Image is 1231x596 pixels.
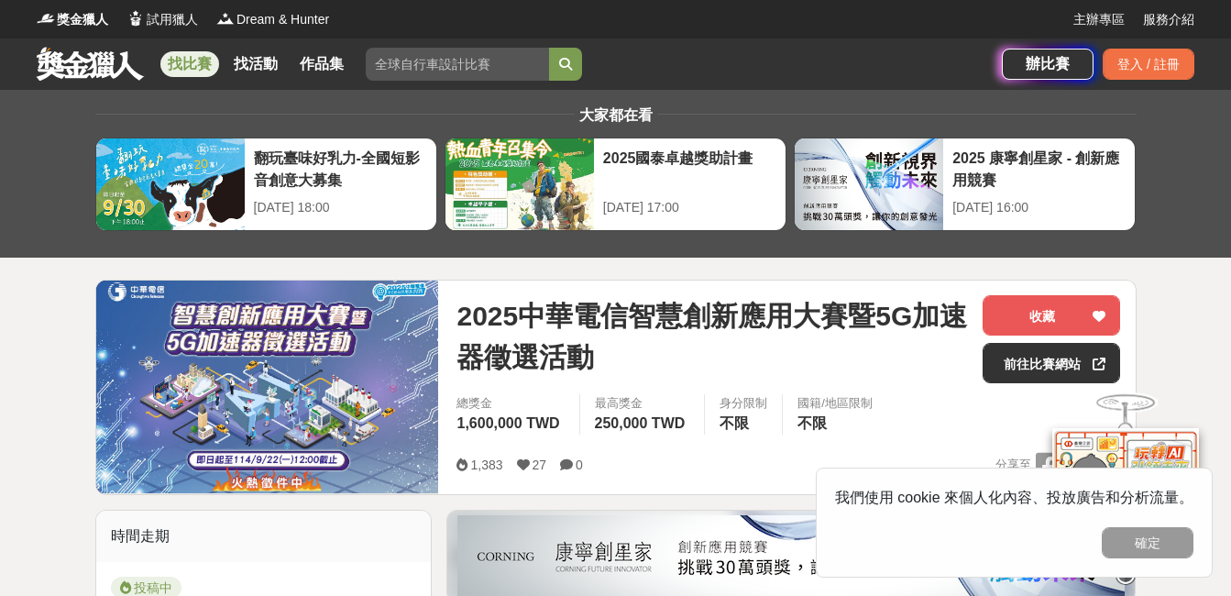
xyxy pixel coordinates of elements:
span: 總獎金 [456,394,564,413]
a: Logo試用獵人 [126,10,198,29]
span: 試用獵人 [147,10,198,29]
img: Logo [216,9,235,28]
button: 確定 [1102,527,1193,558]
span: 分享至 [995,451,1031,479]
img: Logo [37,9,55,28]
span: 不限 [797,415,827,431]
a: 找活動 [226,51,285,77]
div: 登入 / 註冊 [1103,49,1194,80]
span: 250,000 TWD [595,415,686,431]
a: 辦比賽 [1002,49,1094,80]
input: 全球自行車設計比賽 [366,48,549,81]
div: [DATE] 17:00 [603,198,776,217]
a: LogoDream & Hunter [216,10,329,29]
span: 1,600,000 TWD [456,415,559,431]
span: 大家都在看 [575,107,657,123]
img: Logo [126,9,145,28]
span: 27 [533,458,547,472]
span: 0 [576,458,583,472]
span: Dream & Hunter [236,10,329,29]
a: Logo獎金獵人 [37,10,108,29]
a: 主辦專區 [1073,10,1125,29]
span: 獎金獵人 [57,10,108,29]
a: 找比賽 [160,51,219,77]
div: 2025 康寧創星家 - 創新應用競賽 [952,148,1126,189]
a: 前往比賽網站 [983,343,1120,383]
a: 服務介紹 [1143,10,1194,29]
a: 2025 康寧創星家 - 創新應用競賽[DATE] 16:00 [794,138,1136,231]
img: d2146d9a-e6f6-4337-9592-8cefde37ba6b.png [1052,427,1199,549]
span: 2025中華電信智慧創新應用大賽暨5G加速器徵選活動 [456,295,968,378]
div: 身分限制 [720,394,767,413]
img: Cover Image [96,281,439,493]
span: 我們使用 cookie 來個人化內容、投放廣告和分析流量。 [835,490,1193,505]
div: [DATE] 18:00 [254,198,427,217]
span: 最高獎金 [595,394,690,413]
div: 2025國泰卓越獎助計畫 [603,148,776,189]
a: 2025國泰卓越獎助計畫[DATE] 17:00 [445,138,786,231]
div: 國籍/地區限制 [797,394,873,413]
div: 翻玩臺味好乳力-全國短影音創意大募集 [254,148,427,189]
a: 作品集 [292,51,351,77]
span: 1,383 [470,458,502,472]
button: 收藏 [983,295,1120,336]
span: 不限 [720,415,749,431]
div: [DATE] 16:00 [952,198,1126,217]
a: 翻玩臺味好乳力-全國短影音創意大募集[DATE] 18:00 [95,138,437,231]
div: 時間走期 [96,511,432,562]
